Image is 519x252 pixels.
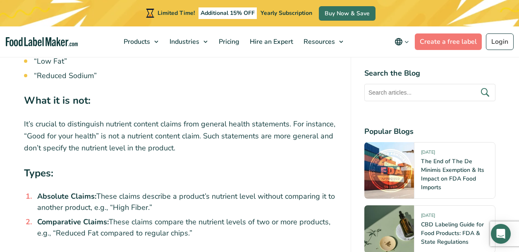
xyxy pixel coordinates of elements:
[199,7,257,19] span: Additional 15% OFF
[319,6,375,21] a: Buy Now & Save
[24,166,53,180] strong: Types:
[119,26,163,57] a: Products
[247,37,294,46] span: Hire an Expert
[299,26,347,57] a: Resources
[34,216,337,239] li: These claims compare the nutrient levels of two or more products, e.g., “Reduced Fat compared to ...
[364,126,495,137] h4: Popular Blogs
[491,224,511,244] div: Open Intercom Messenger
[24,94,91,107] strong: What it is not:
[421,212,435,222] span: [DATE]
[216,37,240,46] span: Pricing
[34,191,337,213] li: These claims describe a product’s nutrient level without comparing it to another product, e.g., “...
[245,26,297,57] a: Hire an Expert
[34,70,337,81] li: “Reduced Sodium”
[158,9,195,17] span: Limited Time!
[421,221,484,246] a: CBD Labeling Guide for Food Products: FDA & State Regulations
[24,118,337,154] p: It’s crucial to distinguish nutrient content claims from general health statements. For instance,...
[37,191,96,201] strong: Absolute Claims:
[165,26,212,57] a: Industries
[415,33,482,50] a: Create a free label
[421,149,435,159] span: [DATE]
[34,56,337,67] li: “Low Fat”
[364,68,495,79] h4: Search the Blog
[37,217,109,227] strong: Comparative Claims:
[261,9,312,17] span: Yearly Subscription
[167,37,200,46] span: Industries
[421,157,484,191] a: The End of The De Minimis Exemption & Its Impact on FDA Food Imports
[214,26,243,57] a: Pricing
[486,33,514,50] a: Login
[121,37,151,46] span: Products
[301,37,336,46] span: Resources
[364,84,495,101] input: Search articles...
